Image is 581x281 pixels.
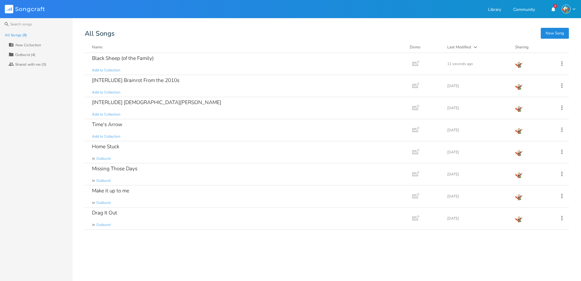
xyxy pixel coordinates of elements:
div: Missing Those Days [92,166,137,171]
span: Add to Collection [92,90,120,95]
div: Sharing [515,44,551,50]
a: Community [513,8,535,13]
span: Outburst [96,200,111,205]
div: Demo [410,44,440,50]
span: in [92,156,95,161]
div: Make it up to me [92,188,129,193]
button: Last Modified [447,44,508,50]
img: Jo Rowe [515,126,523,134]
div: [DATE] [447,128,508,132]
div: [INTERLUDE] [DEMOGRAPHIC_DATA][PERSON_NAME] [92,100,221,105]
span: Outburst [96,222,111,227]
div: [DATE] [447,217,508,220]
button: New Song [541,28,569,39]
div: New Collection [15,43,41,47]
a: Library [488,8,501,13]
div: Drag It Out [92,210,117,215]
span: Add to Collection [92,68,120,73]
div: [DATE] [447,172,508,176]
span: Outburst [96,178,111,183]
span: Outburst [96,156,111,161]
div: All Songs [85,30,569,37]
div: All Songs (8) [5,33,27,37]
img: Jo Rowe [515,82,523,90]
div: [DATE] [447,194,508,198]
div: Home Stuck [92,144,119,149]
div: Shared with me (0) [15,63,46,66]
span: Add to Collection [92,112,120,117]
div: 11 seconds ago [447,62,508,66]
div: Last Modified [447,44,471,50]
span: in [92,200,95,205]
div: Black Sheep (of the Family) [92,56,154,61]
div: [INTERLUDE] Brainrot From the 2010s [92,78,179,83]
img: Jo Rowe [515,149,523,156]
img: Jo Rowe [515,193,523,201]
div: Time's Arrow [92,122,122,127]
button: 2 [547,4,559,15]
div: Name [92,44,103,50]
img: Jo Rowe [562,5,571,14]
span: in [92,178,95,183]
img: Jo Rowe [515,104,523,112]
img: Jo Rowe [515,171,523,178]
img: Jo Rowe [515,60,523,68]
div: [DATE] [447,150,508,154]
span: in [92,222,95,227]
div: [DATE] [447,84,508,88]
div: [DATE] [447,106,508,110]
img: Jo Rowe [515,215,523,223]
div: 2 [553,4,557,8]
div: Outburst (4) [15,53,35,57]
span: Add to Collection [92,134,120,139]
button: Name [92,44,402,50]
